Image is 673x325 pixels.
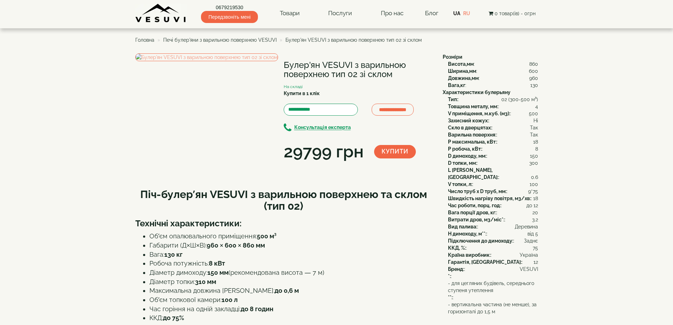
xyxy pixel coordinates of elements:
span: 75 [533,244,538,251]
a: 0679219530 [201,4,258,11]
li: Об’єм опалювального приміщення: [149,232,432,241]
li: Вага: [149,250,432,259]
div: : [448,138,538,145]
div: : [448,223,538,230]
span: VESUVI [520,266,538,273]
div: : [448,230,538,237]
b: Розміри [443,54,462,60]
b: Вид палива: [448,224,477,230]
b: Вага порції дров, кг: [448,210,496,215]
div: : [448,75,538,82]
div: : [448,266,538,273]
span: 20 [532,209,538,216]
b: Підключення до димоходу: [448,238,513,244]
div: : [448,259,538,266]
b: Час роботи, порц. год: [448,203,501,208]
div: 29799 грн [284,140,364,164]
a: Печі булер'яни з варильною поверхнею VESUVI [163,37,277,43]
b: Витрати дров, м3/міс*: [448,217,504,222]
b: D топки, мм: [448,160,477,166]
span: 960 [529,75,538,82]
div: : [448,209,538,216]
li: Робоча потужність: [149,259,432,268]
b: Бренд: [448,266,464,272]
div: : [448,216,538,223]
span: 600 [529,68,538,75]
div: : [448,244,538,251]
div: : [448,181,538,188]
div: : [448,202,538,209]
b: Ширина,мм [448,68,476,74]
b: 130 кг [164,251,183,258]
b: P максимальна, кВт: [448,139,497,145]
img: content [135,4,187,23]
span: Деревина [515,223,538,230]
b: Число труб x D труб, мм: [448,188,507,194]
span: Україна [520,251,538,259]
div: : [448,273,538,280]
div: : [448,117,538,124]
div: : [448,110,538,117]
a: RU [463,11,470,16]
span: 130 [530,82,538,89]
span: 3.2 [532,216,538,223]
span: 18 [533,195,538,202]
b: 100 л [222,296,238,303]
div: : [448,145,538,152]
div: : [448,68,538,75]
div: : [448,60,538,68]
button: 0 товар(ів) - 0грн [486,10,538,17]
span: 02 (300-500 м³) [501,96,538,103]
b: до 75% [163,314,184,321]
button: Купити [374,145,416,158]
b: Технічні характеристики: [135,218,242,228]
li: Час горіння на одній закладці: [149,304,432,314]
span: 500 [529,110,538,117]
span: до 12 [526,202,538,209]
span: 18 [533,138,538,145]
b: Піч-булер’ян VESUVI з варильною поверхнею та склом (тип 02) [140,188,427,212]
b: P робоча, кВт: [448,146,482,152]
span: - для цегляних будівель, середнього ступеня утеплення [448,280,538,294]
b: 960 × 600 × 860 мм [207,242,265,249]
b: Швидкість нагріву повітря, м3/хв: [448,196,531,201]
b: 8 кВт [209,260,225,267]
b: 310 мм [195,278,216,285]
b: Гарантія, [GEOGRAPHIC_DATA]: [448,259,522,265]
span: 300 [529,159,538,167]
b: Скло в дверцятах: [448,125,492,130]
b: Довжина,мм [448,75,479,81]
b: Країна виробник: [448,252,491,258]
div: : [448,195,538,202]
span: Заднє [524,237,538,244]
span: 12 [533,259,538,266]
div: : [448,96,538,103]
b: 500 м³ [257,232,277,240]
li: Габарити (Д×Ш×В): [149,241,432,250]
span: Булер'ян VESUVI з варильною поверхнею тип 02 зі склом [285,37,422,43]
b: Варильна поверхня: [448,132,496,138]
li: Об’єм топкової камери: [149,295,432,304]
span: 0 товар(ів) - 0грн [495,11,536,16]
b: L [PERSON_NAME], [GEOGRAPHIC_DATA]: [448,167,498,180]
b: Вага,кг [448,82,465,88]
h1: Булер'ян VESUVI з варильною поверхнею тип 02 зі склом [284,60,432,79]
div: : [448,251,538,259]
div: : [448,188,538,195]
b: 150 мм [207,269,229,276]
div: : [448,124,538,131]
img: Булер'ян VESUVI з варильною поверхнею тип 02 зі склом [135,53,278,61]
b: Висота,мм [448,61,474,67]
div: : [448,237,538,244]
li: Діаметр димоходу: (рекомендована висота — 7 м) [149,268,432,277]
span: 860 [529,60,538,68]
b: до 0,6 м [274,287,299,294]
a: Блог [425,10,438,17]
span: Передзвоніть мені [201,11,258,23]
span: Головна [135,37,154,43]
span: 4 [535,103,538,110]
b: Товщина металу, мм: [448,104,498,109]
span: 8 [535,145,538,152]
div: : [448,159,538,167]
span: 150 [530,152,538,159]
